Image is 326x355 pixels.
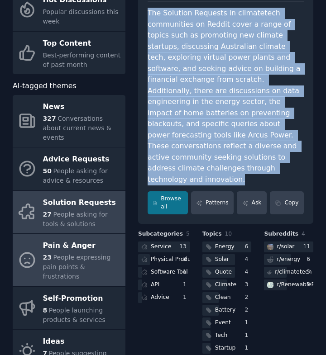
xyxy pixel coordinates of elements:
a: Solar4 [202,254,252,265]
span: 23 [43,254,52,261]
a: Quote4 [202,267,252,278]
a: Service13 [138,241,190,253]
div: 4 [245,256,252,264]
img: RenewableEnergy [267,282,273,288]
div: Clean [215,293,231,302]
div: Advice [151,293,169,302]
div: 1 [245,344,252,352]
span: 327 [43,115,56,122]
div: Climate [215,281,236,289]
div: 11 [303,243,313,251]
div: 3 [245,281,252,289]
div: Advice Requests [43,152,121,167]
a: News327Conversations about current news & events [13,95,125,147]
a: solarr/solar11 [264,241,313,253]
span: 10 [225,231,232,237]
div: 2 [245,293,252,302]
span: Best-performing content of past month [43,52,121,68]
span: AI-tagged themes [13,80,77,92]
a: Battery2 [202,305,252,316]
span: Popular discussions this week [43,8,119,25]
a: Patterns [191,191,234,214]
img: solar [267,244,273,250]
div: 5 [307,281,313,289]
div: r/ climatetech [275,268,312,276]
div: 1 [245,331,252,340]
div: Tech [215,331,227,340]
span: Subcategories [138,230,183,238]
a: Clean2 [202,292,252,303]
a: r/energy6 [264,254,313,265]
a: Self-Promotion8People launching products & services [13,287,125,330]
span: 50 [43,167,52,175]
div: r/ energy [277,256,300,264]
a: r/climatetech5 [264,267,313,278]
div: 2 [245,306,252,314]
span: 8 [43,307,48,314]
div: Self-Promotion [43,291,121,306]
span: People expressing pain points & frustrations [43,254,111,280]
div: Solution Requests [43,195,121,210]
a: Event1 [202,317,252,329]
span: People asking for tools & solutions [43,211,108,227]
div: Pain & Anger [43,239,121,253]
div: 1 [183,268,190,276]
div: 13 [179,243,190,251]
button: Copy [270,191,304,214]
div: Top Content [43,36,121,51]
a: Energy6 [202,241,252,253]
a: Startup1 [202,343,252,354]
a: Advice1 [138,292,190,303]
div: Physical Product [151,256,196,264]
div: 4 [245,268,252,276]
a: API1 [138,279,190,291]
div: Battery [215,306,235,314]
div: The Solution Requests in climatetech communities on Reddit cover a range of topics such as promot... [148,8,304,185]
div: 6 [307,256,313,264]
a: Software Tool1 [138,267,190,278]
a: Browse all [148,191,188,214]
span: People asking for advice & resources [43,167,108,184]
a: Pain & Anger23People expressing pain points & frustrations [13,234,125,286]
span: 5 [186,231,190,237]
div: r/ solar [277,243,294,251]
span: Subreddits [264,230,298,238]
span: Topics [202,230,222,238]
div: 1 [183,281,190,289]
a: Top ContentBest-performing content of past month [13,32,125,75]
a: RenewableEnergyr/RenewableEnergy5 [264,279,313,291]
div: Software Tool [151,268,188,276]
a: Advice Requests50People asking for advice & resources [13,147,125,190]
a: Climate3 [202,279,252,291]
a: Tech1 [202,330,252,341]
div: 6 [245,243,252,251]
div: Ideas [43,335,121,349]
div: Energy [215,243,235,251]
div: API [151,281,159,289]
div: Event [215,319,231,327]
span: People launching products & services [43,307,105,323]
a: Solution Requests27People asking for tools & solutions [13,191,125,234]
div: 1 [183,293,190,302]
div: Startup [215,344,235,352]
a: Physical Product3 [138,254,190,265]
span: Conversations about current news & events [43,115,111,141]
div: Quote [215,268,232,276]
span: 27 [43,211,52,218]
div: 1 [245,319,252,327]
div: Solar [215,256,229,264]
div: News [43,99,121,114]
a: Ask [237,191,267,214]
span: 4 [302,231,305,237]
div: 5 [307,268,313,276]
div: 3 [183,256,190,264]
div: Service [151,243,171,251]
